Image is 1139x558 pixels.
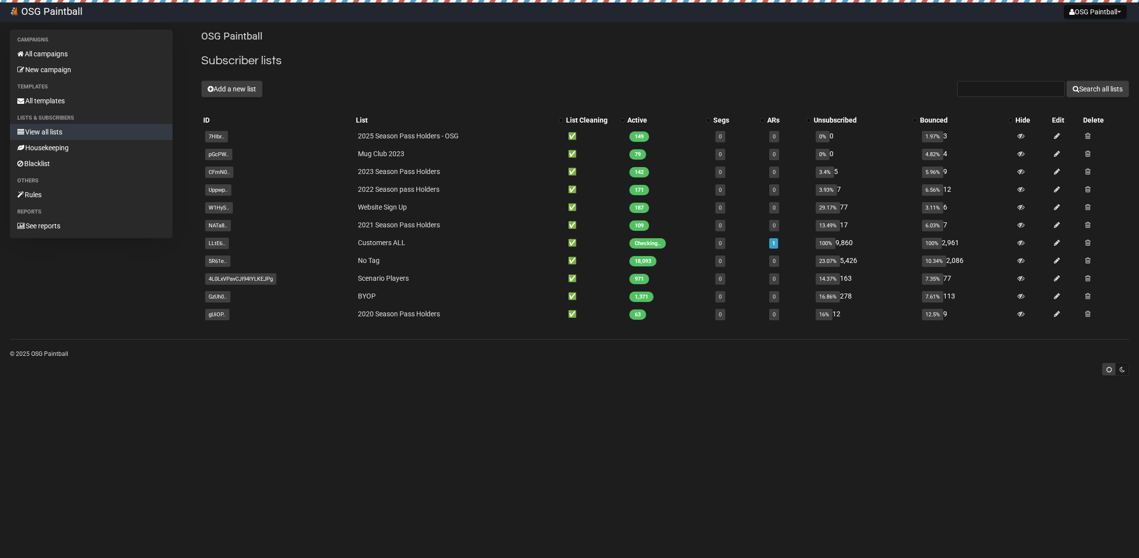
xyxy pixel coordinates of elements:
[922,131,943,142] span: 1.97%
[564,163,625,180] td: ✅
[201,30,1129,43] p: OSG Paintball
[719,187,722,193] a: 0
[719,151,722,158] a: 0
[1083,115,1127,125] div: Delete
[918,198,1013,216] td: 6
[812,287,918,305] td: 278
[922,291,943,302] span: 7.61%
[205,291,230,302] span: GzUh0..
[773,222,776,229] a: 0
[358,274,409,282] a: Scenario Players
[765,113,812,127] th: ARs: No sort applied, activate to apply an ascending sort
[1081,113,1129,127] th: Delete: No sort applied, sorting is disabled
[629,131,649,142] span: 149
[10,175,173,187] li: Others
[566,115,615,125] div: List Cleaning
[205,131,228,142] span: 7Hlbr..
[358,292,376,300] a: BYOP
[203,115,352,125] div: ID
[922,184,943,196] span: 6.56%
[773,311,776,318] a: 0
[201,81,263,97] button: Add a new list
[629,292,654,302] span: 1,371
[564,287,625,305] td: ✅
[918,113,1013,127] th: Bounced: No sort applied, activate to apply an ascending sort
[812,145,918,163] td: 0
[816,291,840,302] span: 16.86%
[205,149,232,160] span: pGcPW..
[205,167,233,178] span: CFmN0..
[773,258,776,264] a: 0
[773,187,776,193] a: 0
[10,206,173,218] li: Reports
[920,115,1004,125] div: Bounced
[358,221,440,229] a: 2021 Season Pass Holders
[719,311,722,318] a: 0
[629,274,649,284] span: 971
[922,202,943,214] span: 3.11%
[918,127,1013,145] td: 3
[358,150,404,158] a: Mug Club 2023
[564,252,625,269] td: ✅
[816,256,840,267] span: 23.07%
[812,113,918,127] th: Unsubscribed: No sort applied, activate to apply an ascending sort
[719,222,722,229] a: 0
[719,240,722,247] a: 0
[816,273,840,285] span: 14.37%
[918,234,1013,252] td: 2,961
[812,252,918,269] td: 5,426
[922,238,942,249] span: 100%
[918,163,1013,180] td: 9
[564,269,625,287] td: ✅
[205,256,230,267] span: 5R61e..
[773,294,776,300] a: 0
[205,309,229,320] span: gUiOP..
[922,256,946,267] span: 10.34%
[922,309,943,320] span: 12.5%
[922,273,943,285] span: 7.35%
[358,185,439,193] a: 2022 Season pass Holders
[358,239,405,247] a: Customers ALL
[10,187,173,203] a: Rules
[564,234,625,252] td: ✅
[205,220,231,231] span: NATa8..
[358,203,407,211] a: Website Sign Up
[812,305,918,323] td: 12
[719,276,722,282] a: 0
[719,169,722,175] a: 0
[816,167,834,178] span: 3.4%
[816,202,840,214] span: 29.17%
[812,269,918,287] td: 163
[918,305,1013,323] td: 9
[1015,115,1048,125] div: Hide
[358,168,440,175] a: 2023 Season Pass Holders
[773,133,776,140] a: 0
[356,115,554,125] div: List
[918,216,1013,234] td: 7
[773,169,776,175] a: 0
[564,113,625,127] th: List Cleaning: No sort applied, activate to apply an ascending sort
[1052,115,1080,125] div: Edit
[629,149,646,160] span: 79
[201,113,354,127] th: ID: No sort applied, sorting is disabled
[625,113,711,127] th: Active: No sort applied, activate to apply an ascending sort
[918,287,1013,305] td: 113
[629,203,649,213] span: 187
[10,62,173,78] a: New campaign
[719,258,722,264] a: 0
[205,202,233,214] span: W1HyS..
[1064,5,1127,19] button: OSG Paintball
[713,115,755,125] div: Segs
[816,131,830,142] span: 0%
[711,113,765,127] th: Segs: No sort applied, activate to apply an ascending sort
[627,115,701,125] div: Active
[719,205,722,211] a: 0
[205,273,276,285] span: 4L0LxVPavCJI94lYLKEJPg
[564,127,625,145] td: ✅
[773,276,776,282] a: 0
[812,216,918,234] td: 17
[10,348,1129,359] p: © 2025 OSG Paintball
[358,132,459,140] a: 2025 Season Pass Holders - OSG
[629,238,666,249] span: Checking..
[812,198,918,216] td: 77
